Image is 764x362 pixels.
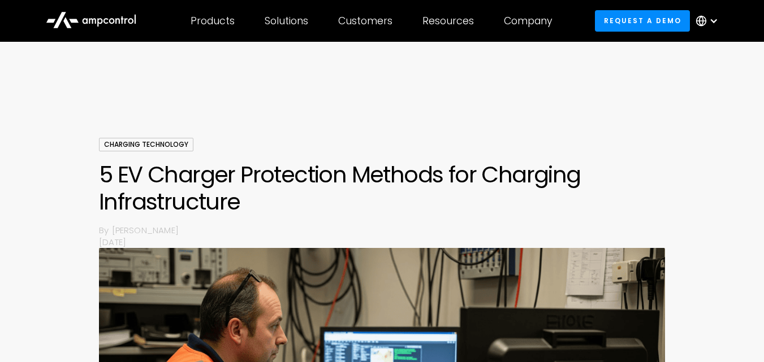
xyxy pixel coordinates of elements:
[504,15,553,27] div: Company
[99,161,665,215] h1: 5 EV Charger Protection Methods for Charging Infrastructure
[99,224,111,236] p: By
[99,138,193,151] div: Charging Technology
[112,224,665,236] p: [PERSON_NAME]
[191,15,235,27] div: Products
[338,15,392,27] div: Customers
[99,236,665,248] p: [DATE]
[422,15,474,27] div: Resources
[265,15,308,27] div: Solutions
[595,10,690,31] a: Request a demo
